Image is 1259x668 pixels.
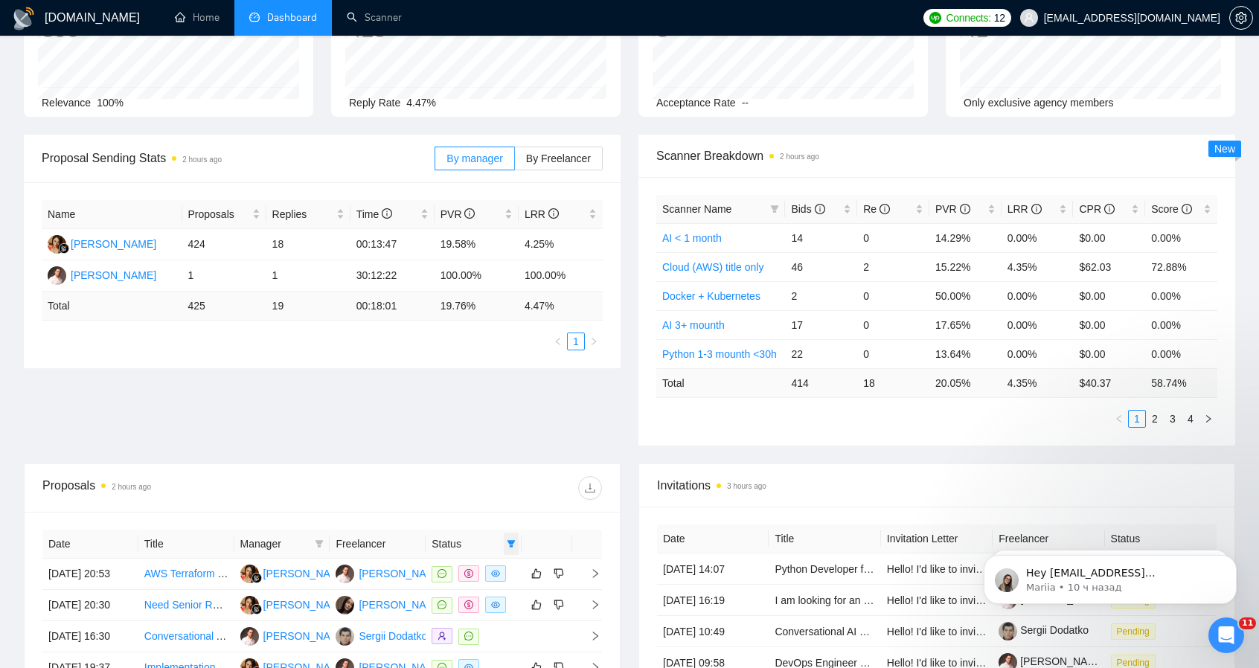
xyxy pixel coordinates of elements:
td: 0.00% [1002,281,1074,310]
span: eye [491,600,500,609]
img: MV [240,596,259,614]
img: gigradar-bm.png [59,243,69,254]
a: AWS Terraform and Websocket Connection Review [144,568,382,579]
td: 17.65% [929,310,1002,339]
span: info-circle [960,204,970,214]
td: Conversational AI Developer (FastAPI + Elasticsearch + LLM Integration) [138,621,234,652]
button: like [528,565,545,582]
a: Python 1-3 mounth <30h [662,348,777,360]
div: Sergii Dodatko [359,628,427,644]
a: Pending [1111,625,1162,637]
td: 1 [182,260,266,292]
div: [PERSON_NAME] [359,565,444,582]
img: gigradar-bm.png [252,604,262,614]
td: 50.00% [929,281,1002,310]
a: searchScanner [347,11,402,24]
span: like [531,568,542,579]
td: [DATE] 16:19 [657,585,769,616]
span: info-circle [815,204,825,214]
a: KM[PERSON_NAME] [336,598,444,610]
span: Pending [1111,623,1156,640]
td: $62.03 [1073,252,1145,281]
img: c1L0NTGcxda521O5yxv1DA6ZPXMm0dq-QeCAYYtLFURc1VfttpNDIrKJJvz2_NIo2- [999,622,1017,640]
time: 2 hours ago [780,152,819,161]
img: KM [336,596,354,614]
img: MV [48,235,66,254]
button: left [1110,410,1128,428]
a: Cloud (AWS) title only [662,261,763,273]
span: info-circle [548,208,559,219]
td: 0.00% [1145,310,1217,339]
td: 0 [857,310,929,339]
iframe: Intercom notifications сообщение [961,524,1259,628]
td: $0.00 [1073,310,1145,339]
span: dollar [464,569,473,578]
span: Invitations [657,476,1217,495]
img: logo [12,7,36,30]
th: Freelancer [330,530,426,559]
li: Next Page [585,333,603,350]
img: DP [336,565,354,583]
span: info-circle [1104,204,1115,214]
td: 0 [857,223,929,252]
td: 425 [182,292,266,321]
td: 19.58% [435,229,519,260]
th: Date [657,524,769,553]
td: Conversational AI Developer (FastAPI + Elasticsearch + LLM Integration) [769,616,880,647]
td: 424 [182,229,266,260]
td: 14.29% [929,223,1002,252]
td: 0.00% [1145,281,1217,310]
td: 0.00% [1145,339,1217,368]
span: right [578,631,600,641]
td: 00:18:01 [350,292,435,321]
span: Replies [272,206,333,222]
img: upwork-logo.png [929,12,941,24]
td: [DATE] 16:30 [42,621,138,652]
td: 0.00% [1002,310,1074,339]
a: Docker + Kubernetes [662,290,760,302]
span: message [438,600,446,609]
span: Manager [240,536,310,552]
td: 58.74 % [1145,368,1217,397]
td: Need Senior React & Web3 Developers [138,590,234,621]
span: filter [312,533,327,555]
li: Next Page [1199,410,1217,428]
a: 3 [1165,411,1181,427]
div: [PERSON_NAME] [263,628,349,644]
a: 4 [1182,411,1199,427]
td: 18 [266,229,350,260]
button: setting [1229,6,1253,30]
td: 13.64% [929,339,1002,368]
img: gigradar-bm.png [252,573,262,583]
span: Relevance [42,97,91,109]
td: 4.35% [1002,252,1074,281]
li: 1 [567,333,585,350]
td: 00:13:47 [350,229,435,260]
span: like [531,599,542,611]
a: Pending [1111,656,1162,668]
span: download [579,482,601,494]
span: message [464,632,473,640]
li: 3 [1164,410,1182,428]
span: New [1214,143,1235,155]
a: Python Developer for NetApp ONTAP Automation (Snapshots & SnapMirror) [775,563,1127,575]
td: [DATE] 20:30 [42,590,138,621]
button: dislike [550,565,568,582]
th: Date [42,530,138,559]
a: homeHome [175,11,220,24]
span: filter [315,539,324,548]
a: 1 [568,333,584,350]
div: Proposals [42,476,322,500]
span: Proposals [188,206,249,222]
span: Reply Rate [349,97,400,109]
li: 4 [1182,410,1199,428]
td: 4.47 % [519,292,603,321]
span: info-circle [1031,204,1042,214]
th: Manager [234,530,330,559]
span: Connects: [946,10,990,26]
a: setting [1229,12,1253,24]
th: Title [138,530,234,559]
span: eye [491,569,500,578]
th: Proposals [182,200,266,229]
